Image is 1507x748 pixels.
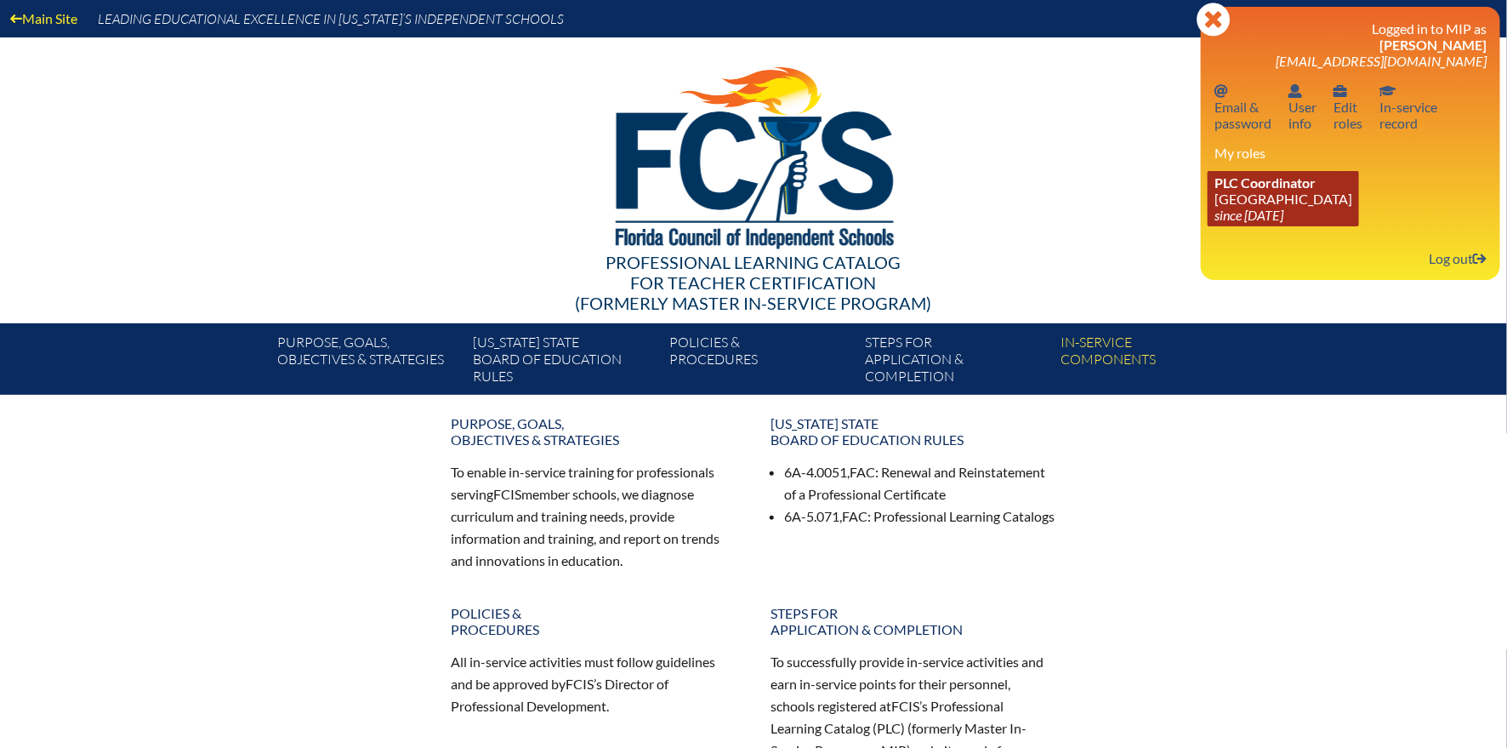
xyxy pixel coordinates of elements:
[784,505,1056,528] li: 6A-5.071, : Professional Learning Catalogs
[1288,84,1302,98] svg: User info
[850,464,875,480] span: FAC
[566,676,594,692] span: FCIS
[784,461,1056,505] li: 6A-4.0051, : Renewal and Reinstatement of a Professional Certificate
[1214,84,1228,98] svg: Email password
[441,598,747,644] a: Policies &Procedures
[877,720,901,736] span: PLC
[451,461,736,571] p: To enable in-service training for professionals serving member schools, we diagnose curriculum an...
[1208,171,1359,226] a: PLC Coordinator [GEOGRAPHIC_DATA] since [DATE]
[1379,84,1396,98] svg: In-service record
[578,37,930,270] img: FCISlogo221.eps
[1379,37,1487,53] span: [PERSON_NAME]
[1334,84,1347,98] svg: User info
[1055,330,1250,395] a: In-servicecomponents
[760,408,1066,454] a: [US_STATE] StateBoard of Education rules
[1197,3,1231,37] svg: Close
[1208,79,1278,134] a: Email passwordEmail &password
[858,330,1054,395] a: Steps forapplication & completion
[493,486,521,502] span: FCIS
[1276,53,1487,69] span: [EMAIL_ADDRESS][DOMAIN_NAME]
[760,598,1066,644] a: Steps forapplication & completion
[1373,79,1444,134] a: In-service recordIn-servicerecord
[441,408,747,454] a: Purpose, goals,objectives & strategies
[451,651,736,717] p: All in-service activities must follow guidelines and be approved by ’s Director of Professional D...
[1282,79,1323,134] a: User infoUserinfo
[663,330,858,395] a: Policies &Procedures
[466,330,662,395] a: [US_STATE] StateBoard of Education rules
[1214,20,1487,69] h3: Logged in to MIP as
[1214,207,1283,223] i: since [DATE]
[1214,145,1487,161] h3: My roles
[842,508,867,524] span: FAC
[891,698,919,714] span: FCIS
[631,272,877,293] span: for Teacher Certification
[1473,252,1487,266] svg: Log out
[264,252,1243,313] div: Professional Learning Catalog (formerly Master In-service Program)
[1327,79,1369,134] a: User infoEditroles
[270,330,466,395] a: Purpose, goals,objectives & strategies
[1422,247,1493,270] a: Log outLog out
[1214,174,1316,191] span: PLC Coordinator
[3,7,84,30] a: Main Site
